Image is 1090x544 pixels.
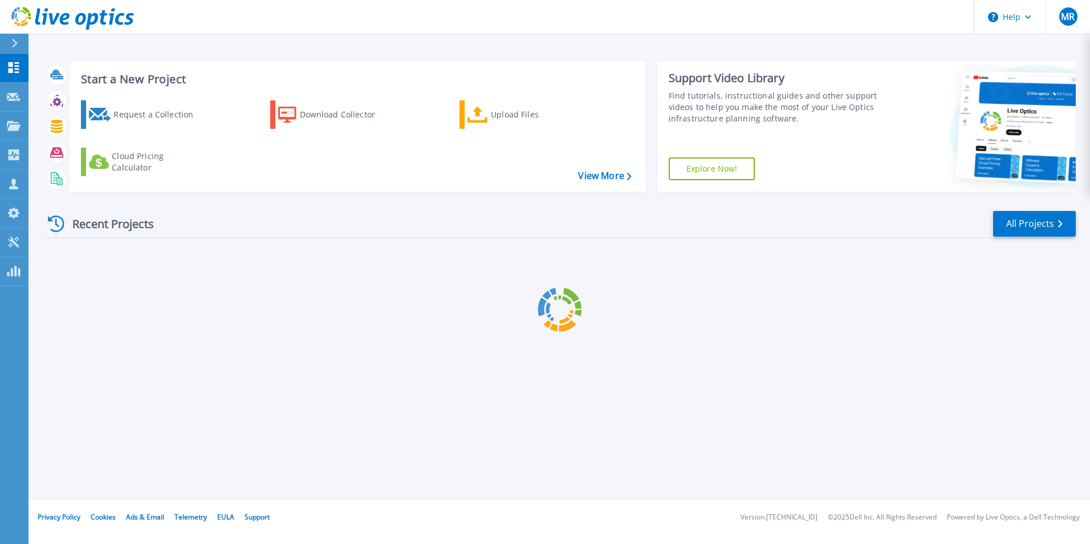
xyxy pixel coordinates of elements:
a: EULA [217,512,234,522]
div: Cloud Pricing Calculator [112,151,203,173]
div: Recent Projects [44,210,169,238]
div: Upload Files [491,103,582,126]
li: © 2025 Dell Inc. All Rights Reserved [828,514,937,521]
span: MR [1061,12,1075,21]
div: Request a Collection [113,103,205,126]
div: Find tutorials, instructional guides and other support videos to help you make the most of your L... [669,90,882,124]
li: Version: [TECHNICAL_ID] [741,514,817,521]
h3: Start a New Project [81,73,631,86]
div: Support Video Library [669,71,882,86]
div: Download Collector [300,103,391,126]
a: Upload Files [459,100,587,129]
a: All Projects [993,211,1076,237]
a: Privacy Policy [38,512,80,522]
a: Request a Collection [81,100,208,129]
a: Download Collector [270,100,397,129]
a: Cookies [91,512,116,522]
a: Telemetry [174,512,207,522]
a: View More [578,170,631,181]
a: Ads & Email [126,512,164,522]
a: Explore Now! [669,157,755,180]
a: Cloud Pricing Calculator [81,148,208,176]
a: Support [245,512,270,522]
li: Powered by Live Optics, a Dell Technology [947,514,1080,521]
